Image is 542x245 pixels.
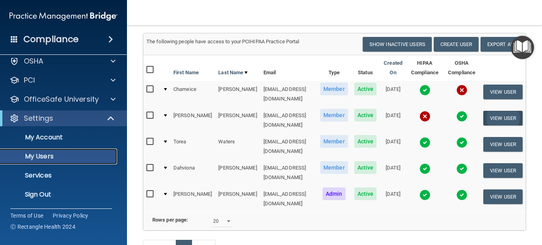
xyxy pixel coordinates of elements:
[170,107,215,133] td: [PERSON_NAME]
[146,39,300,44] span: The following people have access to your PCIHIPAA Practice Portal
[215,133,260,160] td: Waters
[456,85,467,96] img: cross.ca9f0e7f.svg
[23,34,79,45] h4: Compliance
[24,114,53,123] p: Settings
[419,85,431,96] img: tick.e7d51cea.svg
[354,187,377,200] span: Active
[354,135,377,148] span: Active
[380,133,406,160] td: [DATE]
[152,217,188,223] b: Rows per page:
[5,172,113,179] p: Services
[320,109,348,122] span: Member
[354,161,377,174] span: Active
[260,81,317,107] td: [EMAIL_ADDRESS][DOMAIN_NAME]
[480,37,523,52] a: Export All
[215,107,260,133] td: [PERSON_NAME]
[173,68,199,77] a: First Name
[170,133,215,160] td: Torea
[215,81,260,107] td: [PERSON_NAME]
[419,111,431,122] img: cross.ca9f0e7f.svg
[53,212,88,220] a: Privacy Policy
[320,161,348,174] span: Member
[24,56,44,66] p: OSHA
[380,186,406,212] td: [DATE]
[511,36,534,59] button: Open Resource Center
[260,107,317,133] td: [EMAIL_ADDRESS][DOMAIN_NAME]
[10,114,115,123] a: Settings
[405,189,532,220] iframe: Drift Widget Chat Controller
[483,111,523,125] button: View User
[320,83,348,95] span: Member
[456,111,467,122] img: tick.e7d51cea.svg
[323,187,346,200] span: Admin
[10,95,115,104] a: OfficeSafe University
[170,81,215,107] td: Charneice
[170,186,215,212] td: [PERSON_NAME]
[419,163,431,174] img: tick.e7d51cea.svg
[215,160,260,186] td: [PERSON_NAME]
[260,186,317,212] td: [EMAIL_ADDRESS][DOMAIN_NAME]
[483,85,523,99] button: View User
[320,135,348,148] span: Member
[260,133,317,160] td: [EMAIL_ADDRESS][DOMAIN_NAME]
[483,163,523,178] button: View User
[317,55,351,81] th: Type
[354,109,377,122] span: Active
[170,160,215,186] td: Dahviona
[10,223,75,231] span: Ⓒ Rectangle Health 2024
[5,191,113,199] p: Sign Out
[354,83,377,95] span: Active
[434,37,479,52] button: Create User
[10,8,117,24] img: PMB logo
[218,68,248,77] a: Last Name
[10,75,115,85] a: PCI
[260,160,317,186] td: [EMAIL_ADDRESS][DOMAIN_NAME]
[5,152,113,160] p: My Users
[383,58,403,77] a: Created On
[380,107,406,133] td: [DATE]
[406,55,443,81] th: HIPAA Compliance
[443,55,480,81] th: OSHA Compliance
[10,212,43,220] a: Terms of Use
[380,160,406,186] td: [DATE]
[10,56,115,66] a: OSHA
[419,137,431,148] img: tick.e7d51cea.svg
[456,137,467,148] img: tick.e7d51cea.svg
[380,81,406,107] td: [DATE]
[24,75,35,85] p: PCI
[456,163,467,174] img: tick.e7d51cea.svg
[5,133,113,141] p: My Account
[351,55,380,81] th: Status
[483,137,523,152] button: View User
[215,186,260,212] td: [PERSON_NAME]
[24,95,99,104] p: OfficeSafe University
[260,55,317,81] th: Email
[363,37,432,52] button: Show Inactive Users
